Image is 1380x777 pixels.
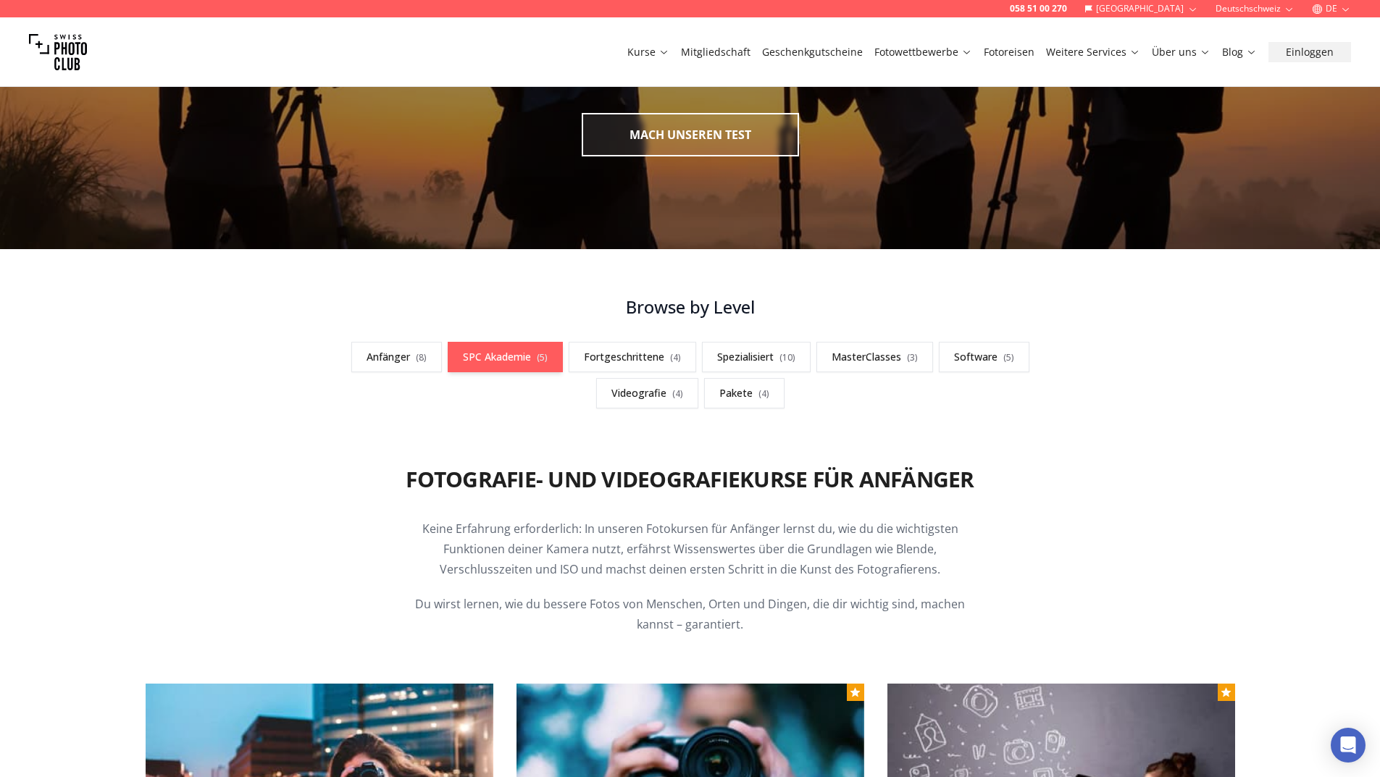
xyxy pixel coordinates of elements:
[596,378,698,408] a: Videografie(4)
[406,466,974,492] h2: Fotografie- und Videografiekurse für Anfänger
[874,45,972,59] a: Fotowettbewerbe
[1268,42,1351,62] button: Einloggen
[1146,42,1216,62] button: Über uns
[1216,42,1263,62] button: Blog
[569,342,696,372] a: Fortgeschrittene(4)
[756,42,869,62] button: Geschenkgutscheine
[351,342,442,372] a: Anfänger(8)
[582,113,799,156] button: MACH UNSEREN TEST
[670,351,681,364] span: ( 4 )
[702,342,811,372] a: Spezialisiert(10)
[984,45,1034,59] a: Fotoreisen
[704,378,785,408] a: Pakete(4)
[1040,42,1146,62] button: Weitere Services
[448,342,563,372] a: SPC Akademie(5)
[907,351,918,364] span: ( 3 )
[412,594,969,634] p: Du wirst lernen, wie du bessere Fotos von Menschen, Orten und Dingen, die dir wichtig sind, mache...
[762,45,863,59] a: Geschenkgutscheine
[672,387,683,400] span: ( 4 )
[627,45,669,59] a: Kurse
[1003,351,1014,364] span: ( 5 )
[816,342,933,372] a: MasterClasses(3)
[939,342,1029,372] a: Software(5)
[1152,45,1210,59] a: Über uns
[779,351,795,364] span: ( 10 )
[681,45,750,59] a: Mitgliedschaft
[537,351,548,364] span: ( 5 )
[622,42,675,62] button: Kurse
[412,518,969,579] p: Keine Erfahrung erforderlich: In unseren Fotokursen für Anfänger lernst du, wie du die wichtigste...
[1331,728,1366,763] div: Open Intercom Messenger
[29,23,87,81] img: Swiss photo club
[675,42,756,62] button: Mitgliedschaft
[758,387,769,400] span: ( 4 )
[1010,3,1067,14] a: 058 51 00 270
[331,295,1050,319] h3: Browse by Level
[978,42,1040,62] button: Fotoreisen
[416,351,427,364] span: ( 8 )
[1046,45,1140,59] a: Weitere Services
[1222,45,1257,59] a: Blog
[869,42,978,62] button: Fotowettbewerbe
